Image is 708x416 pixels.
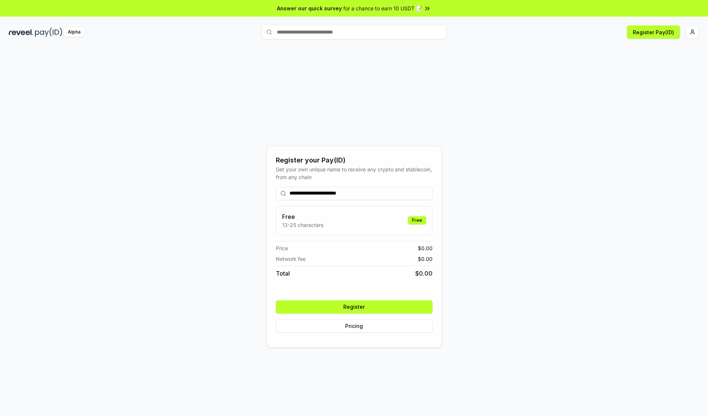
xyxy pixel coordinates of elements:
[9,28,34,37] img: reveel_dark
[276,300,433,314] button: Register
[277,4,342,12] span: Answer our quick survey
[627,25,680,39] button: Register Pay(ID)
[276,269,290,278] span: Total
[35,28,62,37] img: pay_id
[282,212,323,221] h3: Free
[418,244,433,252] span: $ 0.00
[276,244,288,252] span: Price
[276,255,306,263] span: Network fee
[408,216,426,224] div: Free
[343,4,422,12] span: for a chance to earn 10 USDT 📝
[276,165,433,181] div: Get your own unique name to receive any crypto and stablecoin, from any chain
[276,319,433,333] button: Pricing
[276,155,433,165] div: Register your Pay(ID)
[64,28,84,37] div: Alpha
[418,255,433,263] span: $ 0.00
[415,269,433,278] span: $ 0.00
[282,221,323,229] p: 13-25 characters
